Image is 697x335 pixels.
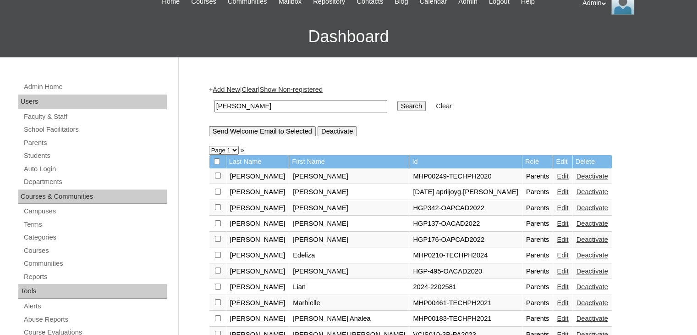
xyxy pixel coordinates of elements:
td: Parents [522,311,553,327]
td: Role [522,155,553,168]
a: Auto Login [23,163,167,175]
input: Deactivate [318,126,357,136]
a: Faculty & Staff [23,111,167,123]
td: First Name [289,155,409,168]
td: Parents [522,279,553,295]
td: [PERSON_NAME] [289,184,409,200]
td: MHP00249-TECHPH2020 [409,169,521,184]
a: Edit [557,268,568,275]
td: MHP00461-TECHPH2021 [409,296,521,311]
a: Deactivate [576,236,608,243]
a: Students [23,150,167,162]
a: Deactivate [576,283,608,290]
td: [PERSON_NAME] [226,311,289,327]
td: HGP137-OACAD2022 [409,216,521,232]
td: Parents [522,264,553,279]
a: Communities [23,258,167,269]
td: [PERSON_NAME] [289,264,409,279]
td: Parents [522,184,553,200]
input: Search [397,101,426,111]
a: Edit [557,236,568,243]
div: Tools [18,284,167,299]
a: Deactivate [576,173,608,180]
td: Parents [522,296,553,311]
td: [PERSON_NAME] [289,216,409,232]
h3: Dashboard [5,16,692,57]
td: HGP-495-OACAD2020 [409,264,521,279]
td: Parents [522,248,553,263]
a: Departments [23,176,167,188]
a: Terms [23,219,167,230]
input: Send Welcome Email to Selected [209,126,316,136]
td: Edit [553,155,572,168]
div: + | | [209,85,663,136]
td: [PERSON_NAME] [226,248,289,263]
a: Deactivate [576,188,608,195]
a: Edit [557,251,568,259]
a: Edit [557,283,568,290]
input: Search [214,100,387,112]
td: [PERSON_NAME] [226,296,289,311]
a: Admin Home [23,81,167,93]
a: Abuse Reports [23,314,167,325]
a: Edit [557,204,568,212]
a: Campuses [23,206,167,217]
a: Deactivate [576,315,608,322]
td: [DATE] apriljoyg.[PERSON_NAME] [409,184,521,200]
td: MHP00183-TECHPH2021 [409,311,521,327]
td: 2024-2202581 [409,279,521,295]
a: Deactivate [576,299,608,307]
a: Clear [436,102,452,110]
td: [PERSON_NAME] [226,216,289,232]
a: Deactivate [576,204,608,212]
a: Edit [557,188,568,195]
td: [PERSON_NAME] [226,184,289,200]
a: Deactivate [576,268,608,275]
td: Id [409,155,521,168]
td: Parents [522,216,553,232]
td: [PERSON_NAME] [226,264,289,279]
a: Reports [23,271,167,283]
a: » [241,146,244,154]
a: Show Non-registered [259,86,323,93]
a: School Facilitators [23,124,167,135]
a: Categories [23,232,167,243]
td: MHP0210-TECHPH2024 [409,248,521,263]
td: [PERSON_NAME] [289,169,409,184]
td: [PERSON_NAME] [226,232,289,248]
td: Marhielle [289,296,409,311]
a: Clear [241,86,258,93]
a: Edit [557,173,568,180]
td: HGP176-OAPCAD2022 [409,232,521,248]
div: Courses & Communities [18,190,167,204]
td: [PERSON_NAME] [289,201,409,216]
div: Users [18,95,167,109]
a: Alerts [23,301,167,312]
td: Delete [573,155,612,168]
td: [PERSON_NAME] [226,279,289,295]
a: Edit [557,299,568,307]
td: [PERSON_NAME] [226,201,289,216]
td: Parents [522,201,553,216]
td: Parents [522,169,553,184]
a: Edit [557,220,568,227]
td: [PERSON_NAME] [289,232,409,248]
a: Edit [557,315,568,322]
td: [PERSON_NAME] Analea [289,311,409,327]
a: Parents [23,137,167,149]
a: Deactivate [576,220,608,227]
td: Last Name [226,155,289,168]
td: HGP342-OAPCAD2022 [409,201,521,216]
a: Add New [213,86,240,93]
td: [PERSON_NAME] [226,169,289,184]
td: Edeliza [289,248,409,263]
td: Lian [289,279,409,295]
td: Parents [522,232,553,248]
a: Courses [23,245,167,257]
a: Deactivate [576,251,608,259]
